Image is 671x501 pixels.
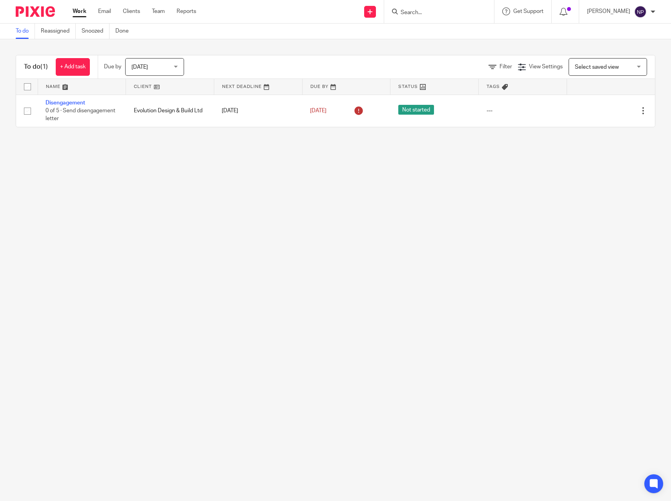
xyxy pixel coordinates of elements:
[487,84,500,89] span: Tags
[131,64,148,70] span: [DATE]
[575,64,619,70] span: Select saved view
[214,95,302,127] td: [DATE]
[40,64,48,70] span: (1)
[487,107,559,115] div: ---
[177,7,196,15] a: Reports
[46,108,115,122] span: 0 of 5 · Send disengagement letter
[73,7,86,15] a: Work
[310,108,326,113] span: [DATE]
[56,58,90,76] a: + Add task
[529,64,563,69] span: View Settings
[513,9,543,14] span: Get Support
[104,63,121,71] p: Due by
[16,24,35,39] a: To do
[500,64,512,69] span: Filter
[634,5,647,18] img: svg%3E
[82,24,109,39] a: Snoozed
[41,24,76,39] a: Reassigned
[587,7,630,15] p: [PERSON_NAME]
[152,7,165,15] a: Team
[400,9,470,16] input: Search
[115,24,135,39] a: Done
[126,95,214,127] td: Evolution Design & Build Ltd
[98,7,111,15] a: Email
[398,105,434,115] span: Not started
[46,100,85,106] a: Disengagement
[16,6,55,17] img: Pixie
[24,63,48,71] h1: To do
[123,7,140,15] a: Clients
